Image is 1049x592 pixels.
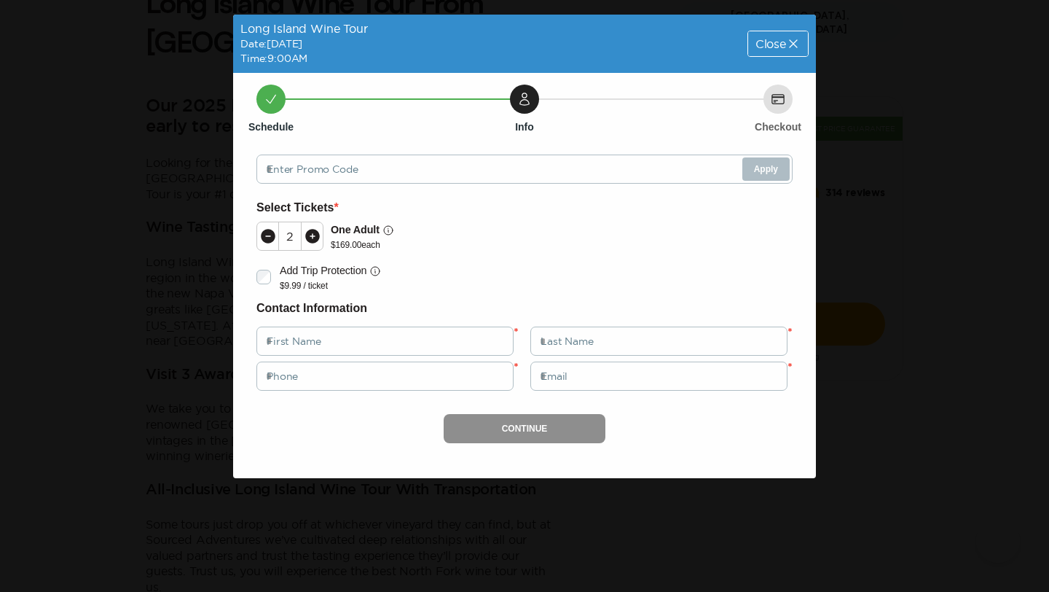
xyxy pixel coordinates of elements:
[755,38,786,50] span: Close
[240,22,368,35] span: Long Island Wine Tour
[256,299,793,318] h6: Contact Information
[331,239,394,251] p: $ 169.00 each
[240,38,302,50] span: Date: [DATE]
[256,198,793,217] h6: Select Tickets
[280,262,366,279] p: Add Trip Protection
[515,120,534,134] h6: Info
[755,120,801,134] h6: Checkout
[248,120,294,134] h6: Schedule
[279,230,301,242] div: 2
[280,280,381,292] p: $9.99 / ticket
[240,52,307,64] span: Time: 9:00AM
[331,222,380,238] p: One Adult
